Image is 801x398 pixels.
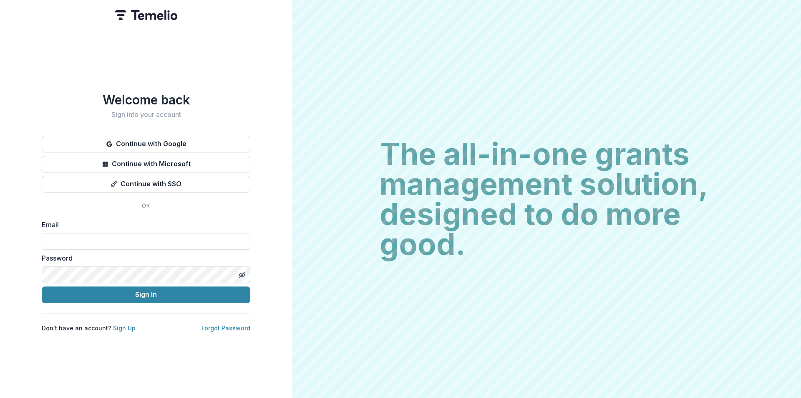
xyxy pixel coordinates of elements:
h1: Welcome back [42,92,250,107]
button: Sign In [42,286,250,303]
button: Continue with Google [42,136,250,152]
img: Temelio [115,10,177,20]
label: Email [42,220,245,230]
a: Forgot Password [202,324,250,332]
h2: Sign into your account [42,111,250,119]
button: Continue with SSO [42,176,250,193]
button: Toggle password visibility [235,268,249,281]
a: Sign Up [113,324,136,332]
label: Password [42,253,245,263]
p: Don't have an account? [42,324,136,332]
button: Continue with Microsoft [42,156,250,172]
